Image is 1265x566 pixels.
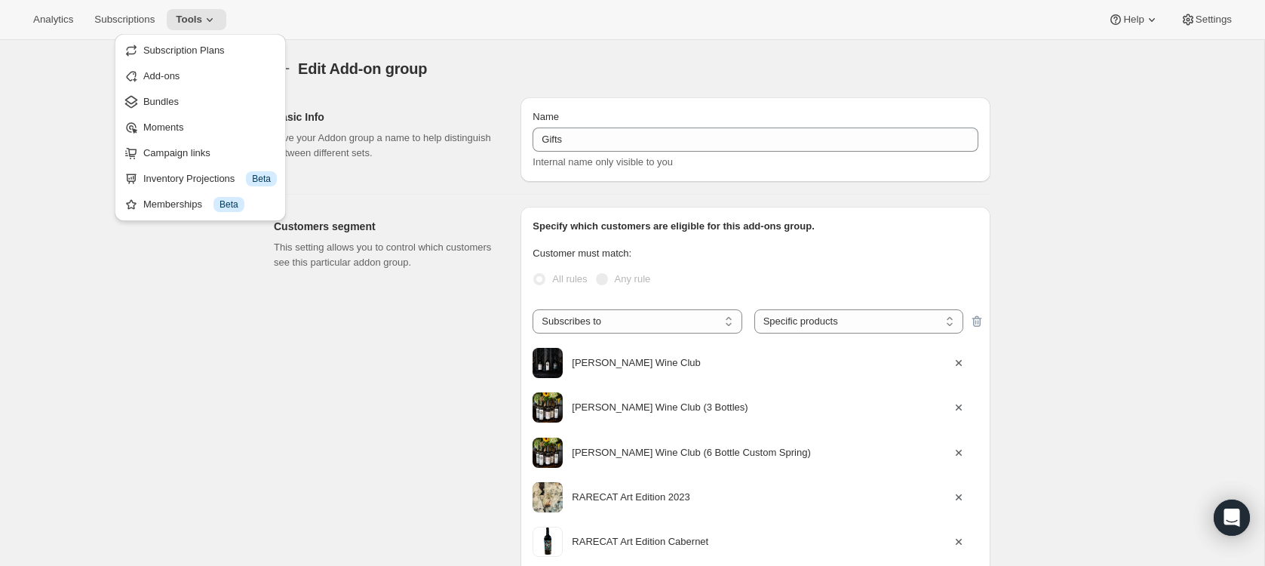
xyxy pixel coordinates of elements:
[143,147,210,158] span: Campaign links
[85,9,164,30] button: Subscriptions
[119,64,281,88] button: Add-ons
[572,445,951,460] div: [PERSON_NAME] Wine Club (6 Bottle Custom Spring)
[143,45,225,56] span: Subscription Plans
[143,96,179,107] span: Bundles
[1123,14,1144,26] span: Help
[33,14,73,26] span: Analytics
[1099,9,1168,30] button: Help
[143,171,277,186] div: Inventory Projections
[143,122,183,133] span: Moments
[533,111,559,122] span: Name
[1171,9,1241,30] button: Settings
[533,246,978,261] p: Customer must match:
[533,128,978,152] input: First Addons
[572,400,951,415] div: [PERSON_NAME] Wine Club (3 Bottles)
[572,355,951,371] div: [PERSON_NAME] Wine Club
[533,220,814,232] span: Specify which customers are eligible for this add-ons group.
[176,14,202,26] span: Tools
[119,167,281,191] button: Inventory Projections
[572,534,951,549] div: RARECAT Art Edition Cabernet
[552,273,587,285] span: All rules
[533,392,563,423] img: Audrey Wine Club (3 Bottles)
[533,438,563,468] img: Audrey Wine Club (6 Bottle Custom Spring)
[119,192,281,217] button: Memberships
[24,9,82,30] button: Analytics
[298,60,427,77] span: Edit Add-on group
[533,348,563,378] img: Audrey Wine Club
[143,197,277,212] div: Memberships
[533,527,563,557] img: RARECAT Art Edition Cabernet
[119,38,281,63] button: Subscription Plans
[220,198,238,211] span: Beta
[119,141,281,165] button: Campaign links
[167,9,226,30] button: Tools
[533,482,563,512] img: RARECAT Art Edition 2023
[1214,500,1250,536] div: Open Intercom Messenger
[119,115,281,140] button: Moments
[274,131,496,161] p: Give your Addon group a name to help distinguish between different sets.
[274,109,496,125] h2: Basic Info
[572,490,951,505] div: RARECAT Art Edition 2023
[252,173,271,185] span: Beta
[143,70,180,82] span: Add-ons
[119,90,281,114] button: Bundles
[1196,14,1232,26] span: Settings
[274,219,496,234] h2: Customers segment
[274,240,496,270] p: This setting allows you to control which customers see this particular addon group.
[94,14,155,26] span: Subscriptions
[615,273,651,285] span: Any rule
[533,156,673,168] span: Internal name only visible to you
